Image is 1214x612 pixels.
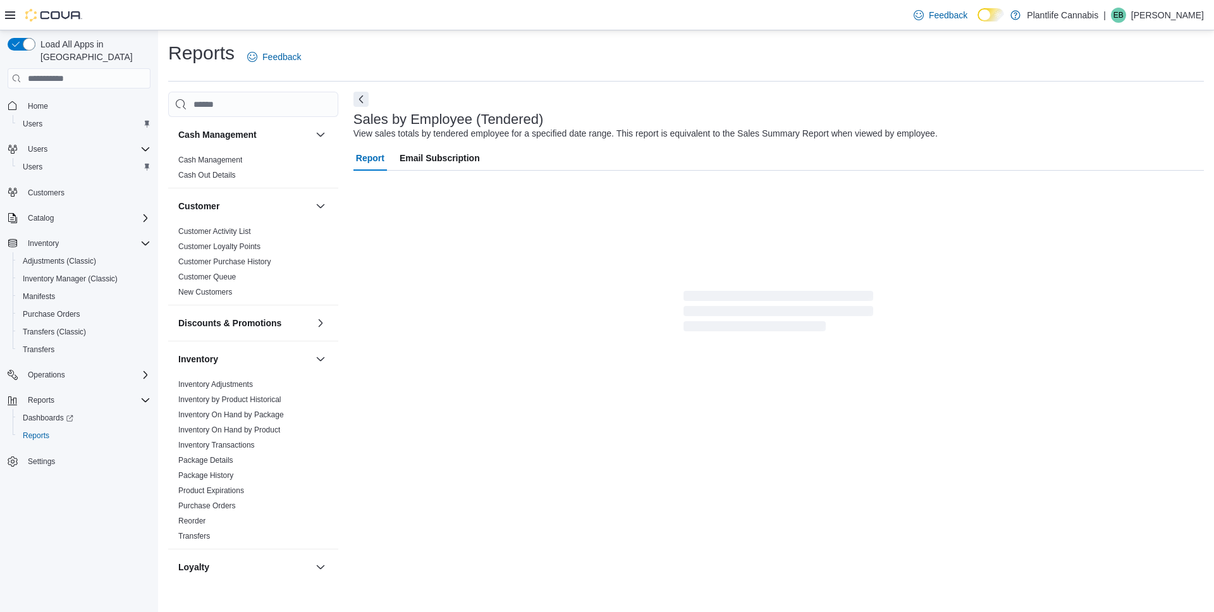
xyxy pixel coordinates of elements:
span: Operations [28,370,65,380]
a: Feedback [242,44,306,70]
span: Load All Apps in [GEOGRAPHIC_DATA] [35,38,150,63]
button: Customer [313,199,328,214]
span: Reports [28,395,54,405]
span: Home [23,97,150,113]
img: Cova [25,9,82,21]
button: Inventory [178,353,310,365]
span: Users [18,116,150,132]
span: Customer Queue [178,272,236,282]
button: Users [23,142,52,157]
button: Operations [3,366,156,384]
span: Catalog [23,211,150,226]
button: Inventory [23,236,64,251]
span: Inventory [28,238,59,248]
a: Package History [178,471,233,480]
a: Customer Loyalty Points [178,242,261,251]
span: Purchase Orders [23,309,80,319]
span: Inventory Adjustments [178,379,253,389]
p: Plantlife Cannabis [1027,8,1098,23]
span: Reports [18,428,150,443]
span: Package History [178,470,233,480]
button: Catalog [23,211,59,226]
button: Inventory [313,352,328,367]
h1: Reports [168,40,235,66]
button: Loyalty [178,561,310,573]
a: Inventory Transactions [178,441,255,450]
h3: Sales by Employee (Tendered) [353,112,544,127]
button: Catalog [3,209,156,227]
a: Cash Out Details [178,171,236,180]
span: Customers [28,188,64,198]
a: Customer Queue [178,272,236,281]
span: Customers [23,185,150,200]
span: Settings [28,456,55,467]
span: Product Expirations [178,486,244,496]
div: Inventory [168,377,338,549]
span: Transfers [178,531,210,541]
a: Home [23,99,53,114]
span: Inventory Manager (Classic) [18,271,150,286]
button: Purchase Orders [13,305,156,323]
p: | [1103,8,1106,23]
button: Inventory [3,235,156,252]
span: Transfers (Classic) [23,327,86,337]
a: Adjustments (Classic) [18,254,101,269]
span: Customer Purchase History [178,257,271,267]
span: Loading [684,293,873,334]
button: Customer [178,200,310,212]
span: Manifests [23,291,55,302]
div: Customer [168,224,338,305]
span: New Customers [178,287,232,297]
a: Inventory by Product Historical [178,395,281,404]
span: Reports [23,393,150,408]
span: Inventory On Hand by Product [178,425,280,435]
button: Users [3,140,156,158]
span: Users [23,162,42,172]
span: Dashboards [23,413,73,423]
button: Home [3,96,156,114]
span: Inventory On Hand by Package [178,410,284,420]
span: Feedback [929,9,967,21]
h3: Customer [178,200,219,212]
button: Cash Management [178,128,310,141]
a: Inventory On Hand by Product [178,425,280,434]
span: Cash Out Details [178,170,236,180]
a: Users [18,159,47,174]
a: Users [18,116,47,132]
a: Product Expirations [178,486,244,495]
button: Manifests [13,288,156,305]
span: Feedback [262,51,301,63]
span: Dark Mode [978,21,978,22]
span: Purchase Orders [178,501,236,511]
button: Operations [23,367,70,382]
span: Purchase Orders [18,307,150,322]
div: View sales totals by tendered employee for a specified date range. This report is equivalent to t... [353,127,938,140]
span: Report [356,145,384,171]
a: Feedback [909,3,972,28]
button: Reports [13,427,156,444]
nav: Complex example [8,91,150,503]
button: Cash Management [313,127,328,142]
button: Discounts & Promotions [313,315,328,331]
a: Cash Management [178,156,242,164]
button: Reports [3,391,156,409]
a: Purchase Orders [18,307,85,322]
a: Reports [18,428,54,443]
a: Customers [23,185,70,200]
h3: Inventory [178,353,218,365]
span: Operations [23,367,150,382]
button: Customers [3,183,156,202]
a: Transfers [18,342,59,357]
span: Transfers [18,342,150,357]
span: Package Details [178,455,233,465]
button: Adjustments (Classic) [13,252,156,270]
a: Inventory Manager (Classic) [18,271,123,286]
button: Reports [23,393,59,408]
span: Email Subscription [400,145,480,171]
span: Home [28,101,48,111]
span: Users [23,119,42,129]
span: Cash Management [178,155,242,165]
span: Settings [23,453,150,469]
span: Inventory by Product Historical [178,395,281,405]
a: Package Details [178,456,233,465]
